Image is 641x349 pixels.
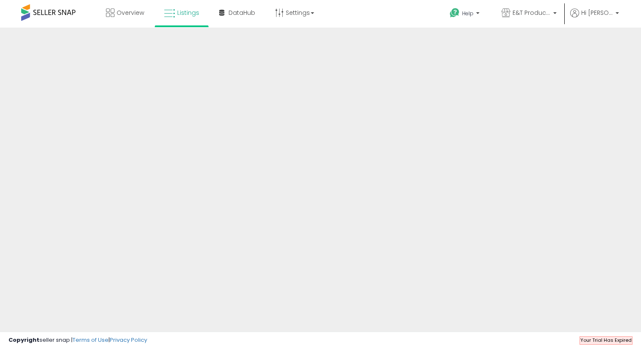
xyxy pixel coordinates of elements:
[110,336,147,344] a: Privacy Policy
[443,1,488,28] a: Help
[229,8,255,17] span: DataHub
[117,8,144,17] span: Overview
[513,8,551,17] span: E&T Products Plus
[8,336,147,344] div: seller snap | |
[580,337,632,343] span: Your Trial Has Expired
[72,336,109,344] a: Terms of Use
[462,10,474,17] span: Help
[177,8,199,17] span: Listings
[449,8,460,18] i: Get Help
[8,336,39,344] strong: Copyright
[570,8,619,28] a: Hi [PERSON_NAME]
[581,8,613,17] span: Hi [PERSON_NAME]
